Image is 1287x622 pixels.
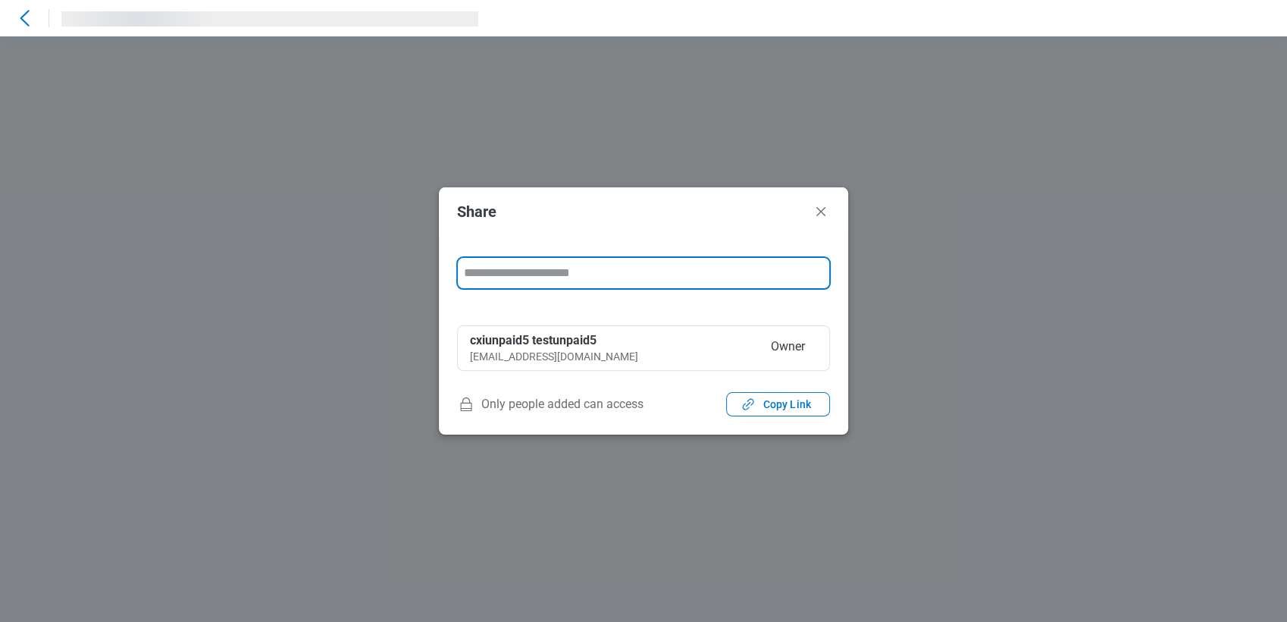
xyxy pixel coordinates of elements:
[470,349,753,364] div: [EMAIL_ADDRESS][DOMAIN_NAME]
[457,392,643,416] span: Only people added can access
[470,332,753,349] div: cxiunpaid5 testunpaid5
[457,203,806,220] h2: Share
[61,11,478,27] span: ‌
[812,203,830,221] button: Close
[763,397,811,412] span: Copy Link
[759,332,817,364] span: Owner
[726,392,830,416] button: Copy Link
[457,257,830,307] form: form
